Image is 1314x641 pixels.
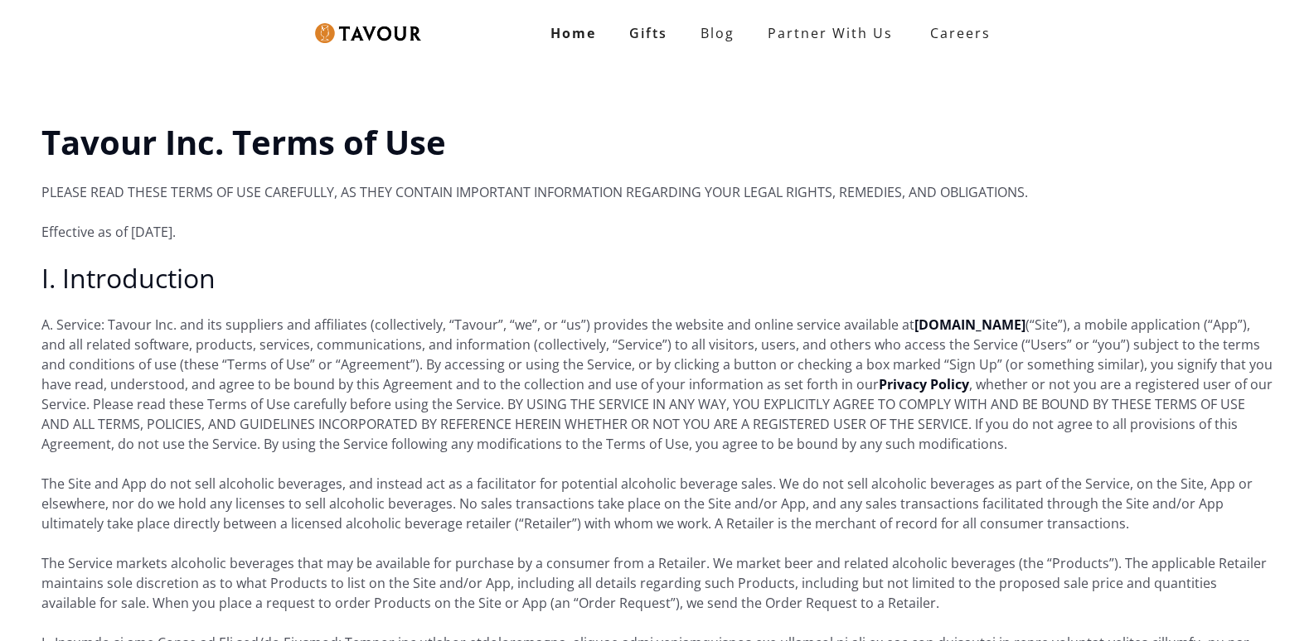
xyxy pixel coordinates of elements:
strong: Careers [930,17,991,50]
a: Privacy Policy [879,375,969,393]
a: Blog [684,17,751,50]
a: [DOMAIN_NAME] [914,316,1026,334]
a: Careers [909,10,1003,56]
strong: Home [550,24,596,42]
strong: Tavour Inc. Terms of Use [41,119,446,165]
p: A. Service: Tavour Inc. and its suppliers and affiliates (collectively, “Tavour”, “we”, or “us”) ... [41,315,1273,454]
a: partner with us [751,17,909,50]
p: Effective as of [DATE]. [41,222,1273,242]
h2: I. Introduction [41,262,1273,295]
a: Gifts [613,17,684,50]
p: PLEASE READ THESE TERMS OF USE CAREFULLY, AS THEY CONTAIN IMPORTANT INFORMATION REGARDING YOUR LE... [41,182,1273,202]
p: The Service markets alcoholic beverages that may be available for purchase by a consumer from a R... [41,553,1273,613]
a: Home [534,17,613,50]
p: The Site and App do not sell alcoholic beverages, and instead act as a facilitator for potential ... [41,474,1273,533]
